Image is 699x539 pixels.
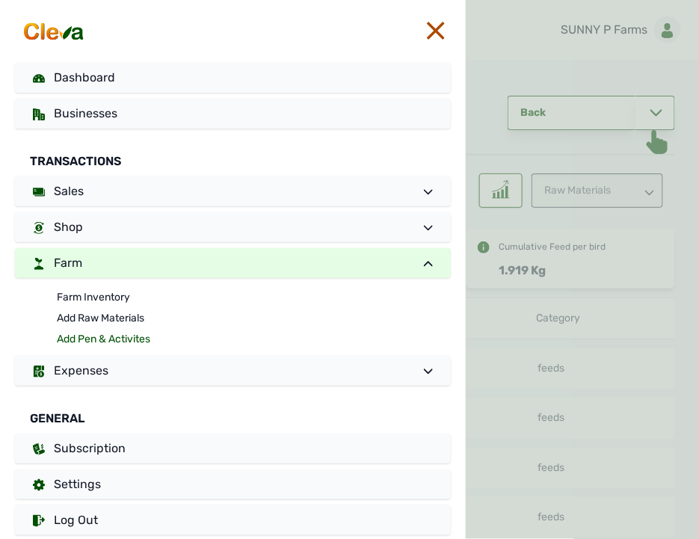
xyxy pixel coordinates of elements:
[54,477,101,491] span: Settings
[57,287,451,308] a: Farm Inventory
[15,434,451,463] a: Subscription
[15,176,451,206] a: Sales
[15,63,451,93] a: Dashboard
[54,513,98,527] span: Log Out
[54,256,82,270] span: Farm
[15,469,451,499] a: Settings
[21,21,87,42] img: cleva_logo.png
[54,70,115,84] span: Dashboard
[54,220,83,234] span: Shop
[15,135,451,176] div: Transactions
[15,356,451,386] a: Expenses
[15,248,451,278] a: Farm
[54,184,84,198] span: Sales
[15,99,451,129] a: Businesses
[15,212,451,242] a: Shop
[54,363,108,378] span: Expenses
[54,441,126,455] span: Subscription
[54,106,117,120] span: Businesses
[15,392,451,434] div: General
[57,329,451,350] a: Add Pen & Activites
[57,308,451,329] a: Add Raw Materials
